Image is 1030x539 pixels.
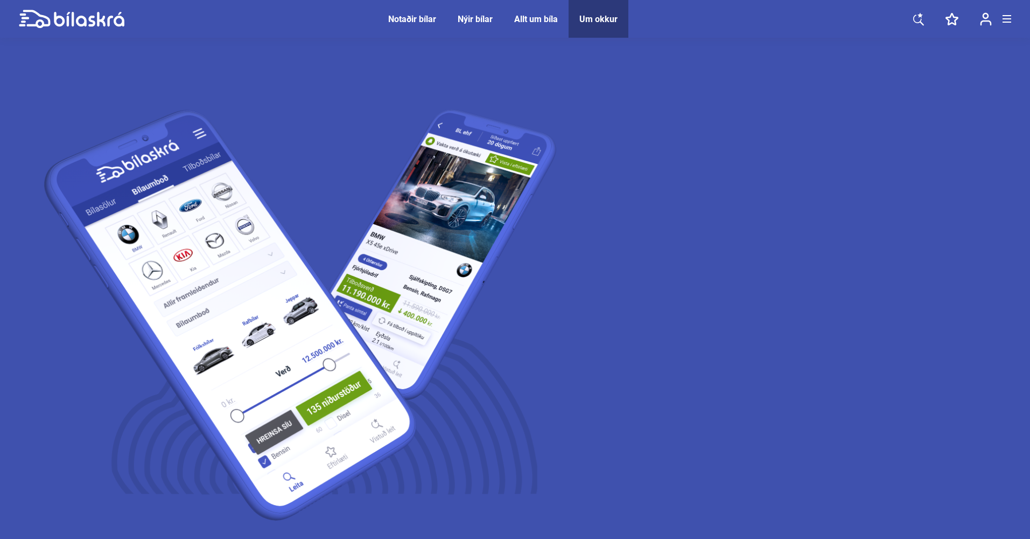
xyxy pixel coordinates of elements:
a: Allt um bíla [514,14,558,24]
a: Nýir bílar [458,14,493,24]
a: Notaðir bílar [388,14,436,24]
img: user-login.svg [980,12,992,26]
a: Um okkur [579,14,618,24]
